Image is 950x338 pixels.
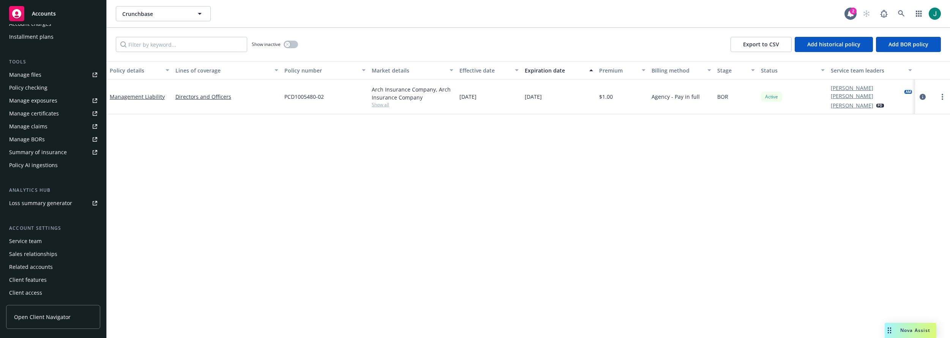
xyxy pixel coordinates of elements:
[9,107,59,120] div: Manage certificates
[9,31,54,43] div: Installment plans
[9,159,58,171] div: Policy AI ingestions
[116,6,211,21] button: Crunchbase
[369,61,456,79] button: Market details
[859,6,874,21] a: Start snowing
[372,66,445,74] div: Market details
[6,159,100,171] a: Policy AI ingestions
[6,186,100,194] div: Analytics hub
[459,93,477,101] span: [DATE]
[6,133,100,145] a: Manage BORs
[6,69,100,81] a: Manage files
[918,92,927,101] a: circleInformation
[761,66,816,74] div: Status
[284,93,324,101] span: PCD1005480-02
[459,66,511,74] div: Effective date
[599,93,613,101] span: $1.00
[9,261,53,273] div: Related accounts
[911,6,926,21] a: Switch app
[6,146,100,158] a: Summary of insurance
[9,82,47,94] div: Policy checking
[6,235,100,247] a: Service team
[888,41,928,48] span: Add BOR policy
[525,93,542,101] span: [DATE]
[6,224,100,232] div: Account settings
[885,323,936,338] button: Nova Assist
[850,8,857,14] div: 2
[9,197,72,209] div: Loss summary generator
[522,61,596,79] button: Expiration date
[831,101,873,109] a: [PERSON_NAME]
[9,287,42,299] div: Client access
[252,41,281,47] span: Show inactive
[9,146,67,158] div: Summary of insurance
[831,66,904,74] div: Service team leaders
[6,3,100,24] a: Accounts
[110,66,161,74] div: Policy details
[284,66,357,74] div: Policy number
[9,235,42,247] div: Service team
[9,69,41,81] div: Manage files
[717,93,728,101] span: BOR
[9,248,57,260] div: Sales relationships
[714,61,758,79] button: Stage
[6,58,100,66] div: Tools
[372,85,453,101] div: Arch Insurance Company, Arch Insurance Company
[14,313,71,321] span: Open Client Navigator
[6,197,100,209] a: Loss summary generator
[9,120,47,133] div: Manage claims
[731,37,792,52] button: Export to CSV
[876,37,941,52] button: Add BOR policy
[107,61,172,79] button: Policy details
[929,8,941,20] img: photo
[281,61,369,79] button: Policy number
[175,93,279,101] a: Directors and Officers
[6,31,100,43] a: Installment plans
[6,261,100,273] a: Related accounts
[885,323,894,338] div: Drag to move
[456,61,522,79] button: Effective date
[764,93,779,100] span: Active
[599,66,637,74] div: Premium
[6,82,100,94] a: Policy checking
[6,287,100,299] a: Client access
[6,248,100,260] a: Sales relationships
[9,133,45,145] div: Manage BORs
[649,61,714,79] button: Billing method
[32,11,56,17] span: Accounts
[717,66,746,74] div: Stage
[110,93,165,100] a: Management Liability
[828,61,915,79] button: Service team leaders
[6,107,100,120] a: Manage certificates
[175,66,270,74] div: Lines of coverage
[116,37,247,52] input: Filter by keyword...
[743,41,779,48] span: Export to CSV
[525,66,585,74] div: Expiration date
[6,120,100,133] a: Manage claims
[652,66,703,74] div: Billing method
[795,37,873,52] button: Add historical policy
[807,41,860,48] span: Add historical policy
[894,6,909,21] a: Search
[652,93,700,101] span: Agency - Pay in full
[831,84,901,100] a: [PERSON_NAME] [PERSON_NAME]
[9,274,47,286] div: Client features
[876,6,892,21] a: Report a Bug
[9,95,57,107] div: Manage exposures
[938,92,947,101] a: more
[758,61,828,79] button: Status
[172,61,282,79] button: Lines of coverage
[900,327,930,333] span: Nova Assist
[6,274,100,286] a: Client features
[596,61,649,79] button: Premium
[372,101,453,108] span: Show all
[122,10,188,18] span: Crunchbase
[6,95,100,107] a: Manage exposures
